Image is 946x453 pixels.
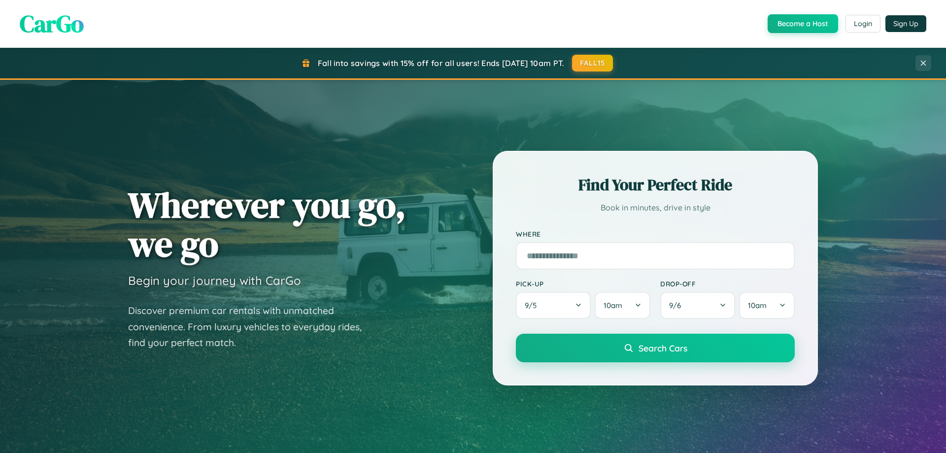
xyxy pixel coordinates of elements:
[845,15,880,33] button: Login
[128,185,406,263] h1: Wherever you go, we go
[604,301,622,310] span: 10am
[739,292,795,319] button: 10am
[525,301,541,310] span: 9 / 5
[660,279,795,288] label: Drop-off
[516,174,795,196] h2: Find Your Perfect Ride
[128,303,374,351] p: Discover premium car rentals with unmatched convenience. From luxury vehicles to everyday rides, ...
[572,55,613,71] button: FALL15
[516,292,591,319] button: 9/5
[318,58,565,68] span: Fall into savings with 15% off for all users! Ends [DATE] 10am PT.
[669,301,686,310] span: 9 / 6
[885,15,926,32] button: Sign Up
[516,201,795,215] p: Book in minutes, drive in style
[516,334,795,362] button: Search Cars
[748,301,767,310] span: 10am
[516,279,650,288] label: Pick-up
[20,7,84,40] span: CarGo
[516,230,795,238] label: Where
[660,292,735,319] button: 9/6
[128,273,301,288] h3: Begin your journey with CarGo
[595,292,650,319] button: 10am
[768,14,838,33] button: Become a Host
[639,343,687,353] span: Search Cars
